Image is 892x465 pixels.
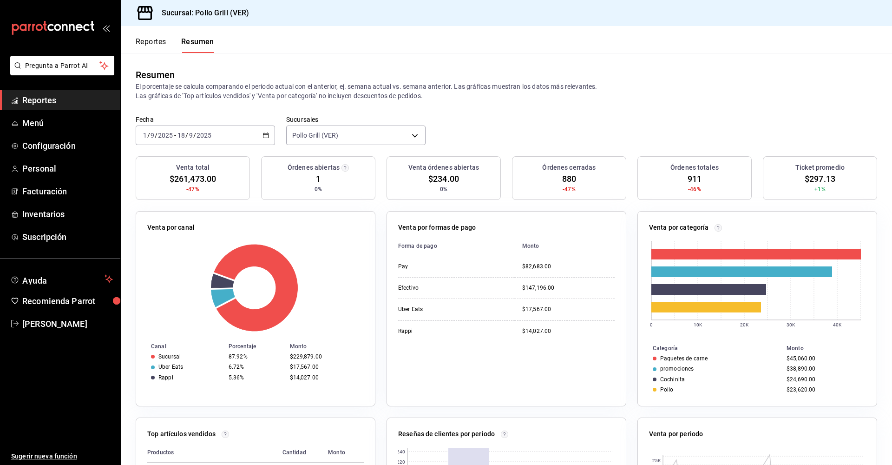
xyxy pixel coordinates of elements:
[563,185,576,193] span: -47%
[649,429,703,439] p: Venta por periodo
[290,353,360,360] div: $229,879.00
[398,429,495,439] p: Reseñas de clientes por periodo
[321,443,364,463] th: Monto
[787,355,862,362] div: $45,060.00
[814,185,825,193] span: +1%
[22,273,101,285] span: Ayuda
[398,327,491,335] div: Rappi
[694,322,702,327] text: 10K
[428,173,459,185] span: $234.00
[315,185,322,193] span: 0%
[805,173,835,185] span: $297.13
[398,236,515,256] th: Forma de pago
[229,364,282,370] div: 6.72%
[147,223,195,232] p: Venta por canal
[290,364,360,370] div: $17,567.00
[286,341,375,352] th: Monto
[522,263,615,271] div: $82,683.00
[288,163,340,173] h3: Órdenes abiertas
[136,37,214,53] div: navigation tabs
[649,223,709,232] p: Venta por categoría
[398,306,491,313] div: Uber Eats
[398,284,491,292] div: Efectivo
[189,132,193,139] input: --
[398,263,491,271] div: Pay
[143,132,147,139] input: --
[22,94,113,106] span: Reportes
[787,365,862,372] div: $38,890.00
[397,449,405,454] text: 240
[660,355,708,362] div: Paquetes de carne
[181,37,214,53] button: Resumen
[7,67,114,77] a: Pregunta a Parrot AI
[787,322,795,327] text: 30K
[275,443,321,463] th: Cantidad
[542,163,596,173] h3: Órdenes cerradas
[22,295,113,307] span: Recomienda Parrot
[397,459,405,465] text: 220
[522,327,615,335] div: $14,027.00
[158,374,173,381] div: Rappi
[196,132,212,139] input: ----
[688,185,701,193] span: -46%
[136,68,175,82] div: Resumen
[177,132,185,139] input: --
[316,173,321,185] span: 1
[787,386,862,393] div: $23,620.00
[10,56,114,75] button: Pregunta a Parrot AI
[158,353,181,360] div: Sucursal
[22,117,113,129] span: Menú
[22,139,113,152] span: Configuración
[185,132,188,139] span: /
[136,82,877,100] p: El porcentaje se calcula comparando el período actual con el anterior, ej. semana actual vs. sema...
[136,116,275,123] label: Fecha
[408,163,479,173] h3: Venta órdenes abiertas
[652,458,661,463] text: 25K
[670,163,719,173] h3: Órdenes totales
[170,173,216,185] span: $261,473.00
[440,185,447,193] span: 0%
[650,322,653,327] text: 0
[229,353,282,360] div: 87.92%
[25,61,100,71] span: Pregunta a Parrot AI
[515,236,615,256] th: Monto
[136,37,166,53] button: Reportes
[229,374,282,381] div: 5.36%
[740,322,749,327] text: 20K
[292,131,338,140] span: Pollo Grill (VER)
[155,132,157,139] span: /
[22,208,113,220] span: Inventarios
[688,173,702,185] span: 911
[22,162,113,175] span: Personal
[136,341,225,352] th: Canal
[660,365,694,372] div: promociones
[795,163,845,173] h3: Ticket promedio
[660,376,685,383] div: Cochinita
[833,322,842,327] text: 40K
[522,306,615,313] div: $17,567.00
[157,132,173,139] input: ----
[193,132,196,139] span: /
[176,163,210,173] h3: Venta total
[22,318,113,330] span: [PERSON_NAME]
[186,185,199,193] span: -47%
[147,443,275,463] th: Productos
[174,132,176,139] span: -
[158,364,183,370] div: Uber Eats
[147,132,150,139] span: /
[22,185,113,198] span: Facturación
[147,429,216,439] p: Top artículos vendidos
[783,343,877,353] th: Monto
[522,284,615,292] div: $147,196.00
[11,452,113,461] span: Sugerir nueva función
[286,116,426,123] label: Sucursales
[290,374,360,381] div: $14,027.00
[22,231,113,243] span: Suscripción
[398,223,476,232] p: Venta por formas de pago
[562,173,576,185] span: 880
[225,341,286,352] th: Porcentaje
[150,132,155,139] input: --
[787,376,862,383] div: $24,690.00
[102,24,110,32] button: open_drawer_menu
[154,7,249,19] h3: Sucursal: Pollo Grill (VER)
